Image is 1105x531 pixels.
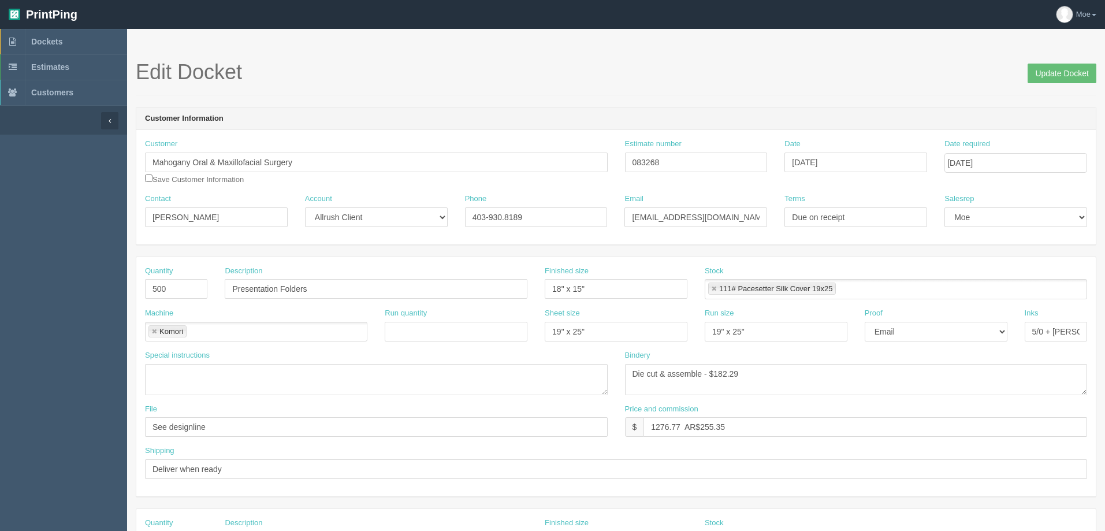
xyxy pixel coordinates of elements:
[465,194,487,205] label: Phone
[145,308,173,319] label: Machine
[145,518,173,529] label: Quantity
[944,139,990,150] label: Date required
[1025,308,1039,319] label: Inks
[545,266,589,277] label: Finished size
[1028,64,1096,83] input: Update Docket
[625,404,698,415] label: Price and commission
[705,266,724,277] label: Stock
[225,518,262,529] label: Description
[944,194,974,205] label: Salesrep
[145,139,177,150] label: Customer
[145,139,608,185] div: Save Customer Information
[385,308,427,319] label: Run quantity
[705,308,734,319] label: Run size
[145,445,174,456] label: Shipping
[624,194,643,205] label: Email
[145,194,171,205] label: Contact
[784,139,800,150] label: Date
[9,9,20,20] img: logo-3e63b451c926e2ac314895c53de4908e5d424f24456219fb08d385ab2e579770.png
[31,62,69,72] span: Estimates
[225,266,262,277] label: Description
[136,107,1096,131] header: Customer Information
[145,153,608,172] input: Enter customer name
[1056,6,1073,23] img: avatar_default-7531ab5dedf162e01f1e0bb0964e6a185e93c5c22dfe317fb01d7f8cd2b1632c.jpg
[136,61,1096,84] h1: Edit Docket
[545,308,580,319] label: Sheet size
[145,350,210,361] label: Special instructions
[159,328,183,335] div: Komori
[625,364,1088,395] textarea: Die cut & assemble - $182.29
[145,404,157,415] label: File
[784,194,805,205] label: Terms
[865,308,883,319] label: Proof
[31,37,62,46] span: Dockets
[145,266,173,277] label: Quantity
[705,518,724,529] label: Stock
[625,350,650,361] label: Bindery
[625,417,644,437] div: $
[305,194,332,205] label: Account
[719,285,833,292] div: 111# Pacesetter Silk Cover 19x25
[545,518,589,529] label: Finished size
[625,139,682,150] label: Estimate number
[31,88,73,97] span: Customers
